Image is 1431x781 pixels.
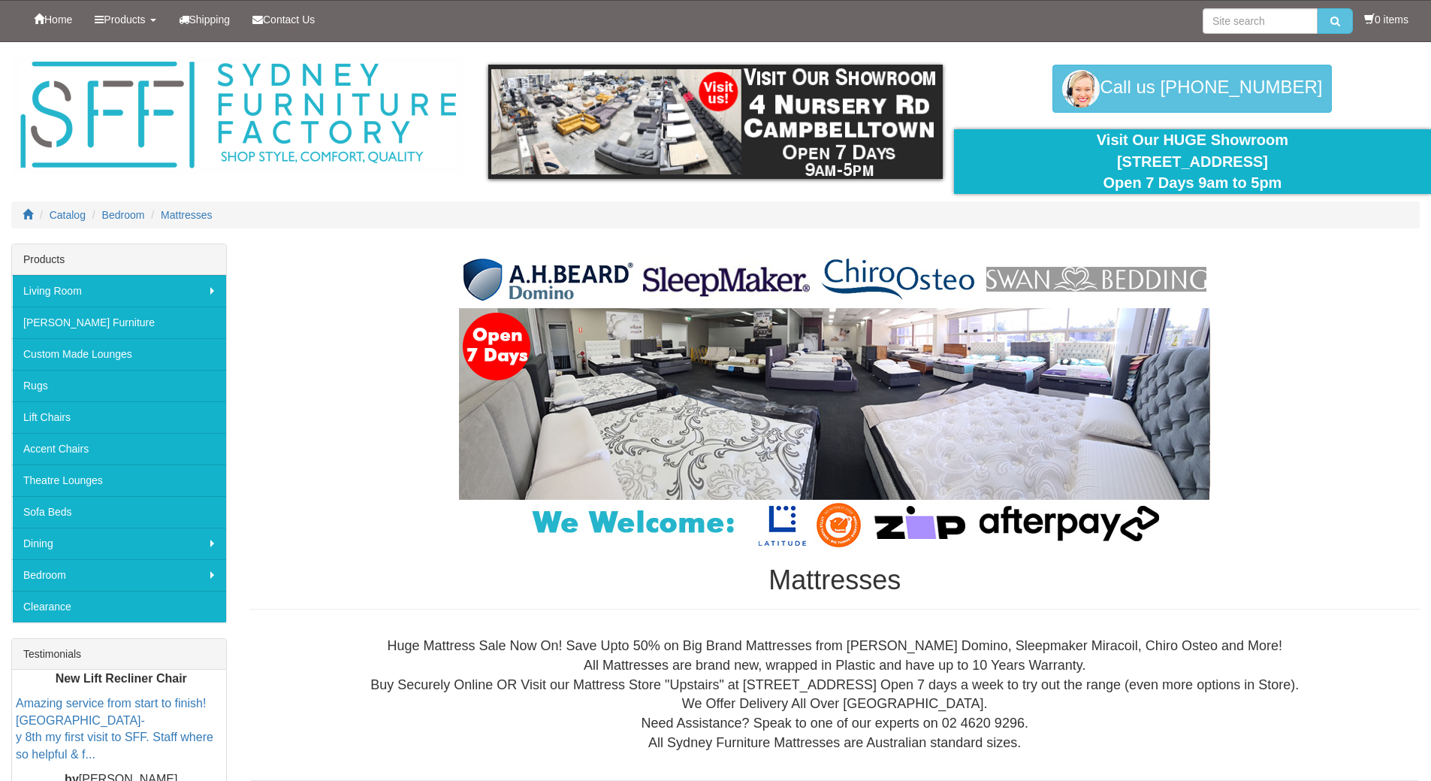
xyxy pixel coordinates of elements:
[1364,12,1408,27] li: 0 items
[12,465,226,496] a: Theatre Lounges
[249,565,1420,595] h1: Mattresses
[12,528,226,559] a: Dining
[965,129,1420,194] div: Visit Our HUGE Showroom [STREET_ADDRESS] Open 7 Days 9am to 5pm
[261,637,1408,752] div: Huge Mattress Sale Now On! Save Upto 50% on Big Brand Mattresses from [PERSON_NAME] Domino, Sleep...
[12,244,226,275] div: Products
[12,639,226,670] div: Testimonials
[13,57,463,174] img: Sydney Furniture Factory
[56,672,187,685] b: New Lift Recliner Chair
[12,496,226,528] a: Sofa Beds
[44,14,72,26] span: Home
[104,14,145,26] span: Products
[488,65,943,179] img: showroom.gif
[12,559,226,591] a: Bedroom
[50,209,86,221] a: Catalog
[189,14,231,26] span: Shipping
[1203,8,1318,34] input: Site search
[263,14,315,26] span: Contact Us
[12,307,226,338] a: [PERSON_NAME] Furniture
[459,251,1210,550] img: Mattresses
[16,697,213,761] a: Amazing service from start to finish! [GEOGRAPHIC_DATA]-y 8th my first visit to SFF. Staff where ...
[12,370,226,401] a: Rugs
[241,1,326,38] a: Contact Us
[102,209,145,221] a: Bedroom
[23,1,83,38] a: Home
[12,433,226,465] a: Accent Chairs
[12,401,226,433] a: Lift Chairs
[83,1,167,38] a: Products
[161,209,212,221] a: Mattresses
[12,338,226,370] a: Custom Made Lounges
[12,275,226,307] a: Living Room
[168,1,242,38] a: Shipping
[12,591,226,622] a: Clearance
